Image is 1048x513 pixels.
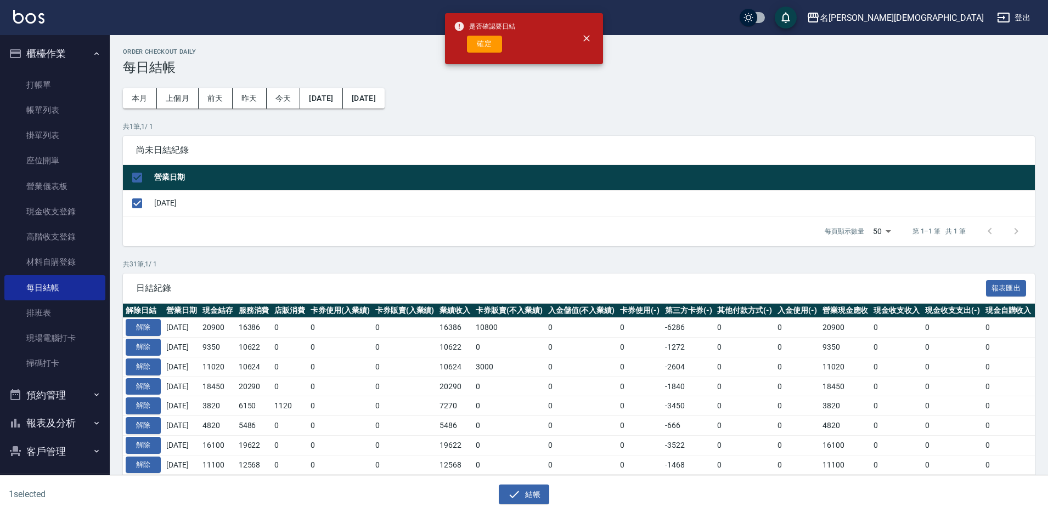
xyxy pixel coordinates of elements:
td: 0 [373,377,437,396]
span: 是否確認要日結 [454,21,515,32]
button: 解除 [126,378,161,395]
td: 0 [983,396,1034,416]
td: 0 [871,455,922,475]
button: close [574,26,599,50]
td: [DATE] [164,338,200,357]
th: 現金結存 [200,304,236,318]
button: [DATE] [300,88,342,109]
td: 0 [617,338,662,357]
td: 0 [308,357,373,377]
td: 11020 [820,357,871,377]
td: 0 [871,377,922,396]
td: 0 [714,357,775,377]
img: Logo [13,10,44,24]
td: 0 [714,396,775,416]
td: 0 [308,377,373,396]
td: 10622 [437,338,473,357]
td: 4820 [820,416,871,436]
td: -1468 [662,455,715,475]
td: 0 [922,357,983,377]
td: 20290 [236,377,272,396]
td: 0 [545,338,618,357]
td: -2604 [662,357,715,377]
td: 0 [922,338,983,357]
td: 0 [473,377,545,396]
button: save [775,7,797,29]
td: 0 [617,396,662,416]
td: 16386 [236,318,272,338]
td: 0 [983,435,1034,455]
td: 0 [473,435,545,455]
td: 0 [545,416,618,436]
td: 0 [473,416,545,436]
td: -3522 [662,435,715,455]
td: 9350 [820,338,871,357]
p: 共 31 筆, 1 / 1 [123,259,1035,269]
button: 名[PERSON_NAME][DEMOGRAPHIC_DATA] [802,7,988,29]
td: 0 [617,357,662,377]
th: 服務消費 [236,304,272,318]
td: [DATE] [164,396,200,416]
td: 0 [272,357,308,377]
td: 0 [308,416,373,436]
td: [DATE] [151,190,1035,216]
td: -1840 [662,377,715,396]
td: 18450 [200,377,236,396]
td: 0 [373,435,437,455]
th: 入金使用(-) [775,304,820,318]
button: 解除 [126,437,161,454]
td: 11020 [200,357,236,377]
td: 0 [871,338,922,357]
div: 名[PERSON_NAME][DEMOGRAPHIC_DATA] [820,11,984,25]
td: 0 [983,416,1034,436]
td: 0 [373,416,437,436]
td: 3820 [200,396,236,416]
td: -3450 [662,396,715,416]
td: 20290 [437,377,473,396]
td: 0 [373,396,437,416]
td: 0 [922,455,983,475]
td: 0 [922,435,983,455]
td: 16100 [820,435,871,455]
td: 0 [922,377,983,396]
td: 1120 [272,396,308,416]
a: 掛單列表 [4,123,105,148]
td: 0 [775,416,820,436]
td: 0 [617,318,662,338]
td: 0 [775,435,820,455]
td: 0 [373,318,437,338]
h2: Order checkout daily [123,48,1035,55]
td: [DATE] [164,435,200,455]
th: 卡券販賣(不入業績) [473,304,545,318]
button: 本月 [123,88,157,109]
td: 10624 [437,357,473,377]
button: 解除 [126,339,161,356]
td: 0 [983,318,1034,338]
button: 客戶管理 [4,437,105,466]
button: 昨天 [233,88,267,109]
h3: 每日結帳 [123,60,1035,75]
td: 0 [871,396,922,416]
td: 0 [545,377,618,396]
td: -6286 [662,318,715,338]
td: 12568 [437,455,473,475]
td: 0 [871,416,922,436]
a: 打帳單 [4,72,105,98]
button: 報表匯出 [986,280,1027,297]
td: 0 [272,377,308,396]
p: 第 1–1 筆 共 1 筆 [912,226,966,236]
th: 解除日結 [123,304,164,318]
a: 材料自購登錄 [4,249,105,275]
td: 0 [272,318,308,338]
td: 0 [775,396,820,416]
p: 共 1 筆, 1 / 1 [123,122,1035,132]
td: 9350 [200,338,236,357]
td: 0 [373,357,437,377]
th: 營業日期 [164,304,200,318]
td: [DATE] [164,318,200,338]
td: 4820 [200,416,236,436]
td: 0 [473,455,545,475]
a: 排班表 [4,300,105,326]
button: 解除 [126,457,161,474]
button: 解除 [126,417,161,434]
